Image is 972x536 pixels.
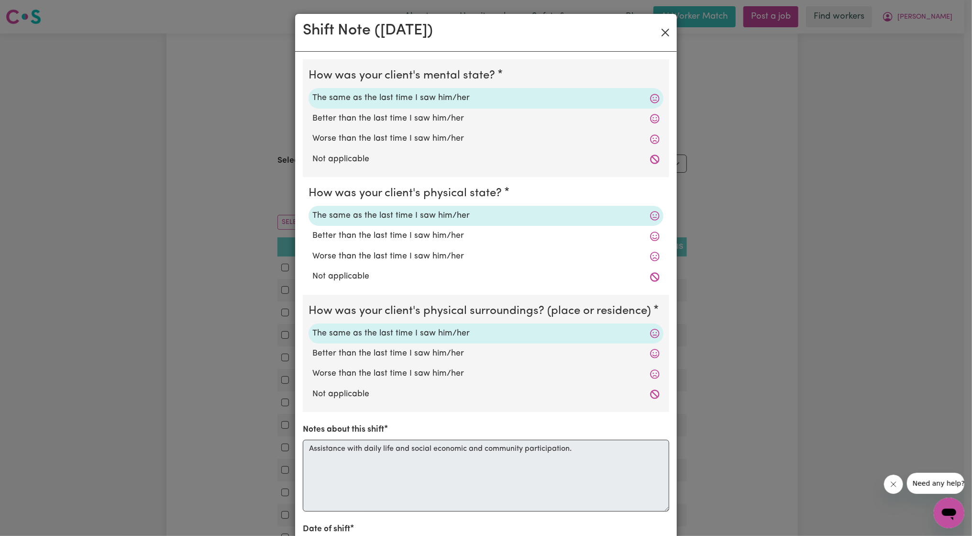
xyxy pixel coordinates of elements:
[312,327,660,340] label: The same as the last time I saw him/her
[312,92,660,104] label: The same as the last time I saw him/her
[312,133,660,145] label: Worse than the last time I saw him/her
[303,22,433,40] h2: Shift Note ( [DATE] )
[309,185,506,202] legend: How was your client's physical state?
[312,388,660,401] label: Not applicable
[312,230,660,242] label: Better than the last time I saw him/her
[312,210,660,222] label: The same as the last time I saw him/her
[312,153,660,166] label: Not applicable
[312,250,660,263] label: Worse than the last time I saw him/her
[303,440,669,512] textarea: Assistance with daily life and social economic and community participation.
[312,368,660,380] label: Worse than the last time I saw him/her
[312,270,660,283] label: Not applicable
[6,7,58,14] span: Need any help?
[884,475,903,494] iframe: Close message
[658,25,673,40] button: Close
[309,302,655,320] legend: How was your client's physical surroundings? (place or residence)
[312,347,660,360] label: Better than the last time I saw him/her
[309,67,499,84] legend: How was your client's mental state?
[303,424,384,436] label: Notes about this shift
[312,112,660,125] label: Better than the last time I saw him/her
[934,498,964,528] iframe: Button to launch messaging window
[303,523,350,536] label: Date of shift
[907,473,964,494] iframe: Message from company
